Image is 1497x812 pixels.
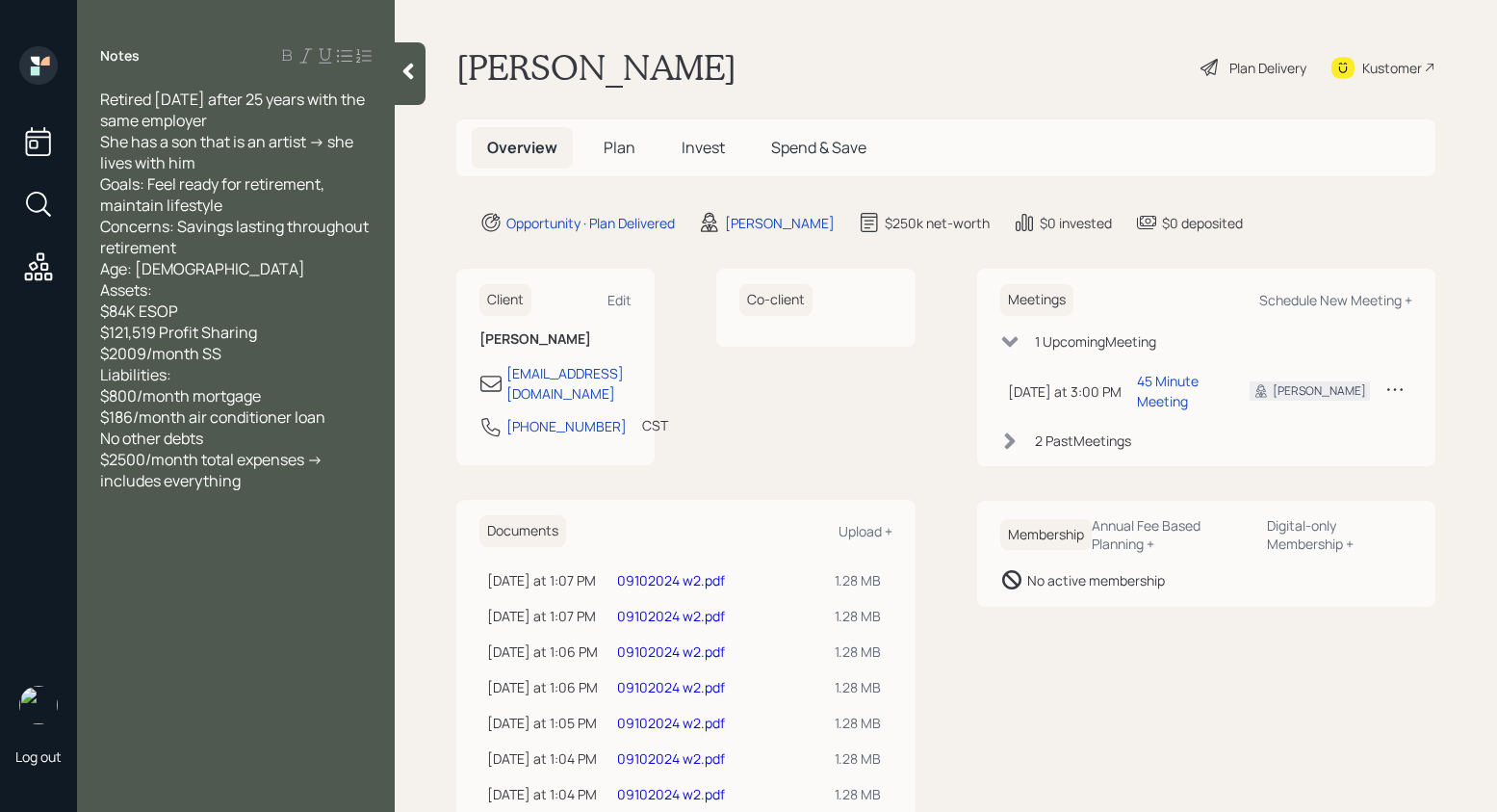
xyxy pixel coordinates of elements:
[487,784,602,804] div: [DATE] at 1:04 PM
[1267,516,1412,553] div: Digital-only Membership +
[835,606,885,626] div: 1.28 MB
[1027,570,1165,590] div: No active membership
[1137,371,1220,411] div: 45 Minute Meeting
[487,570,602,590] div: [DATE] at 1:07 PM
[1040,213,1112,233] div: $0 invested
[506,213,675,233] div: Opportunity · Plan Delivered
[1162,213,1243,233] div: $0 deposited
[1035,331,1156,352] div: 1 Upcoming Meeting
[100,89,372,491] span: Retired [DATE] after 25 years with the same employer She has a son that is an artist -> she lives...
[835,642,885,662] div: 1.28 MB
[682,137,725,158] span: Invest
[456,46,736,89] h1: [PERSON_NAME]
[835,748,885,769] div: 1.28 MB
[1229,58,1306,78] div: Plan Delivery
[1259,291,1412,309] div: Schedule New Meeting +
[835,713,885,733] div: 1.28 MB
[617,678,725,696] a: 09102024 w2.pdf
[487,137,557,158] span: Overview
[1362,58,1422,78] div: Kustomer
[1000,284,1073,316] h6: Meetings
[1035,431,1131,451] div: 2 Past Meeting s
[739,284,813,316] h6: Co-client
[19,686,58,724] img: aleksandra-headshot.png
[479,515,566,547] h6: Documents
[642,415,668,435] div: CST
[100,46,140,65] label: Notes
[506,416,627,436] div: [PHONE_NUMBER]
[835,570,885,590] div: 1.28 MB
[617,749,725,768] a: 09102024 w2.pdf
[1273,382,1366,400] div: [PERSON_NAME]
[487,606,602,626] div: [DATE] at 1:07 PM
[487,677,602,697] div: [DATE] at 1:06 PM
[607,291,632,309] div: Edit
[1092,516,1252,553] div: Annual Fee Based Planning +
[617,571,725,589] a: 09102024 w2.pdf
[771,137,866,158] span: Spend & Save
[617,714,725,732] a: 09102024 w2.pdf
[617,642,725,661] a: 09102024 w2.pdf
[487,713,602,733] div: [DATE] at 1:05 PM
[885,213,990,233] div: $250k net-worth
[1000,519,1092,551] h6: Membership
[506,363,632,404] div: [EMAIL_ADDRESS][DOMAIN_NAME]
[617,785,725,803] a: 09102024 w2.pdf
[487,748,602,769] div: [DATE] at 1:04 PM
[835,677,885,697] div: 1.28 MB
[725,213,835,233] div: [PERSON_NAME]
[487,642,602,662] div: [DATE] at 1:06 PM
[479,284,531,316] h6: Client
[835,784,885,804] div: 1.28 MB
[479,331,632,348] h6: [PERSON_NAME]
[839,522,892,540] div: Upload +
[617,607,725,625] a: 09102024 w2.pdf
[604,137,635,158] span: Plan
[1008,381,1122,402] div: [DATE] at 3:00 PM
[15,747,62,766] div: Log out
